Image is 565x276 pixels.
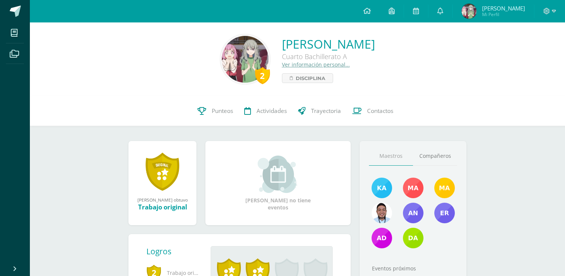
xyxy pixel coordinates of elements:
img: 5b8d7d9bbaffbb1a03aab001d6a9fc01.png [372,228,392,248]
span: Contactos [367,107,393,115]
a: [PERSON_NAME] [282,36,375,52]
a: Punteos [192,96,239,126]
span: Punteos [212,107,233,115]
a: Actividades [239,96,292,126]
span: Mi Perfil [482,11,525,18]
div: Logros [146,246,205,257]
img: c020eebe47570ddd332f87e65077e1d5.png [403,178,423,198]
div: [PERSON_NAME] obtuvo [136,197,189,203]
img: 725377c13544cca085a04f99baf803af.png [462,4,476,19]
img: 1c285e60f6ff79110def83009e9e501a.png [372,178,392,198]
a: Trayectoria [292,96,347,126]
span: Trayectoria [311,107,341,115]
div: 2 [255,67,270,84]
a: Ver información personal... [282,61,350,68]
img: 3b51858fa93919ca30eb1aad2d2e7161.png [434,203,455,223]
img: event_small.png [258,156,298,193]
div: [PERSON_NAME] no tiene eventos [241,156,316,211]
a: Compañeros [413,147,457,166]
span: Actividades [257,107,287,115]
img: f5bcdfe112135d8e2907dab10a7547e4.png [434,178,455,198]
a: Disciplina [282,73,333,83]
div: Cuarto Bachillerato A [282,52,375,61]
a: Maestros [369,147,413,166]
div: Trabajo original [136,203,189,211]
span: [PERSON_NAME] [482,4,525,12]
img: 6bf64b0700033a2ca3395562ad6aa597.png [372,203,392,223]
img: d2738d978aed0b2e7cc429f99063be74.png [222,36,268,83]
span: Disciplina [296,74,325,83]
img: 88a90323325bc49c0ce6638e9591529c.png [403,228,423,248]
div: Eventos próximos [369,265,457,272]
a: Contactos [347,96,399,126]
img: 5b69ea46538634a852163c0590dc3ff7.png [403,203,423,223]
